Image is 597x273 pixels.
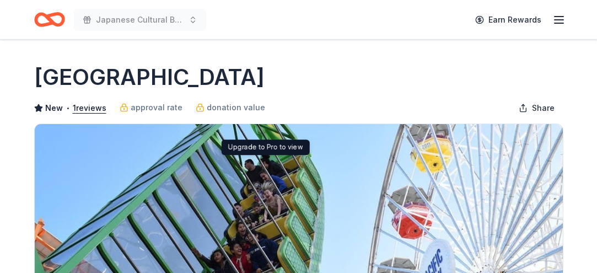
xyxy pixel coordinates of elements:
button: Japanese Cultural Bazaar [74,9,206,31]
a: approval rate [120,101,182,114]
button: Share [510,97,563,119]
a: donation value [196,101,265,114]
h1: [GEOGRAPHIC_DATA] [34,62,265,93]
span: donation value [207,101,265,114]
button: 1reviews [73,101,106,115]
span: New [45,101,63,115]
span: approval rate [131,101,182,114]
div: Upgrade to Pro to view [222,140,310,155]
span: • [66,104,69,113]
span: Japanese Cultural Bazaar [96,13,184,26]
a: Earn Rewards [469,10,548,30]
span: Share [532,101,555,115]
a: Home [34,7,65,33]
